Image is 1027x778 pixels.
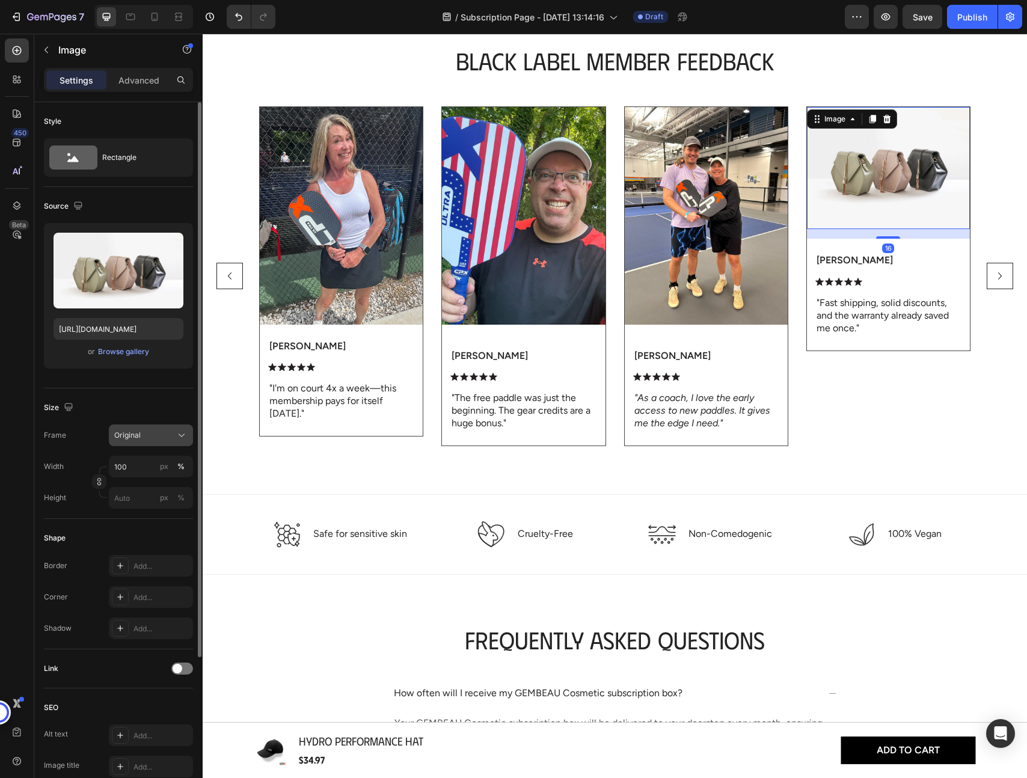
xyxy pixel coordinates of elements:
[227,5,275,29] div: Undo/Redo
[58,43,161,57] p: Image
[133,561,190,572] div: Add...
[903,5,942,29] button: Save
[44,430,66,441] label: Frame
[44,729,68,740] div: Alt text
[44,560,67,571] div: Border
[44,400,76,416] div: Size
[44,533,66,544] div: Shape
[60,74,93,87] p: Settings
[614,263,758,301] p: "Fast shipping, solid discounts, and the warranty already saved me once."
[109,456,193,477] input: px%
[118,74,159,87] p: Advanced
[5,5,90,29] button: 7
[614,221,758,233] p: [PERSON_NAME]
[67,349,210,386] p: "I'm on court 4x a week—this membership pays for itself [DATE]."
[986,719,1015,748] div: Open Intercom Messenger
[455,11,458,23] span: /
[160,461,168,472] div: px
[102,144,176,171] div: Rectangle
[133,592,190,603] div: Add...
[54,318,183,340] input: https://example.com/image.jpg
[486,494,569,507] p: Non-Comedogenic
[679,210,691,219] div: 16
[44,492,66,503] label: Height
[432,316,575,329] p: [PERSON_NAME]
[44,116,61,127] div: Style
[109,487,193,509] input: px%
[44,663,58,674] div: Link
[12,10,812,44] h2: BLACK LABEL MEMBER FEEDBACK
[461,11,604,23] span: Subscription Page - [DATE] 13:14:16
[674,711,737,723] p: Add to cart
[957,11,987,23] div: Publish
[203,34,1027,778] iframe: Design area
[44,198,85,215] div: Source
[192,684,633,709] p: Your GEMBEAU Cosmetic subscription box will be delivered to your doorstep every month, ensuring y...
[174,459,188,474] button: px
[645,11,663,22] span: Draft
[639,703,773,731] a: Add to cart
[160,492,168,503] div: px
[67,307,210,319] p: [PERSON_NAME]
[685,494,739,507] p: 100% Vegan
[79,10,84,24] p: 7
[98,346,149,357] div: Browse gallery
[44,760,79,771] div: Image title
[44,702,58,713] div: SEO
[432,358,568,395] i: "As a coach, I love the early access to new paddles. It gives me the edge I need."
[315,494,370,507] p: Cruelty-Free
[54,233,183,308] img: preview-image
[111,494,204,507] p: Safe for sensitive skin
[913,12,933,22] span: Save
[11,128,29,138] div: 450
[97,346,150,358] button: Browse gallery
[44,623,72,634] div: Shadow
[114,430,141,441] span: Original
[174,491,188,505] button: px
[157,491,171,505] button: %
[157,459,171,474] button: %
[181,589,644,623] h2: Frequently Asked Questions
[44,461,64,472] label: Width
[191,654,480,666] p: How often will I receive my GEMBEAU Cosmetic subscription box?
[57,73,220,291] img: gempages_575413675901321802-e5915941-b6d7-4395-b84d-3edae40d26fd.jpg
[177,492,185,503] div: %
[619,80,645,91] div: Image
[9,220,29,230] div: Beta
[44,592,68,602] div: Corner
[133,623,190,634] div: Add...
[133,731,190,741] div: Add...
[177,461,185,472] div: %
[239,73,402,291] img: gempages_575413675901321802-67042508-79e3-4089-a89a-da017d84009f.jpg
[249,316,393,329] p: [PERSON_NAME]
[947,5,998,29] button: Publish
[133,762,190,773] div: Add...
[14,229,40,256] button: Carousel Back Arrow
[422,73,585,291] img: gempages_575413675901321802-1dc8477b-cac3-47d0-96e9-2952ce019a31.jpg
[109,424,193,446] button: Original
[784,229,811,256] button: Carousel Next Arrow
[88,345,95,359] span: or
[604,73,767,195] img: image_demo.jpg
[249,358,393,396] p: "The free paddle was just the beginning. The gear credits are a huge bonus."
